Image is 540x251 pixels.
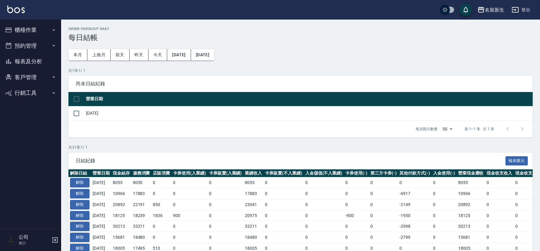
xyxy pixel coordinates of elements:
[457,169,485,177] th: 營業現金應收
[304,169,344,177] th: 入金儲值(不入業績)
[171,210,208,221] td: 900
[171,188,208,199] td: 0
[344,199,369,210] td: 0
[243,199,263,210] td: 23041
[76,158,505,164] span: 日結紀錄
[369,169,398,177] th: 第三方卡券(-)
[68,33,533,42] h3: 每日結帳
[111,221,131,232] td: 30213
[111,177,131,188] td: 8055
[304,210,344,221] td: 0
[151,188,171,199] td: 0
[398,199,432,210] td: -2149
[460,4,472,16] button: save
[130,49,149,61] button: 昨天
[432,210,457,221] td: 0
[171,169,208,177] th: 卡券使用(入業績)
[70,200,90,209] button: 解除
[457,177,485,188] td: 8055
[76,81,525,87] span: 尚未日結紀錄
[208,199,244,210] td: 0
[19,240,50,246] p: 會計
[111,210,131,221] td: 18125
[91,210,111,221] td: [DATE]
[505,156,528,166] button: 報表匯出
[457,221,485,232] td: 30213
[369,232,398,243] td: 0
[151,169,171,177] th: 店販消費
[398,210,432,221] td: -1950
[485,232,514,243] td: 0
[485,6,504,14] div: 名留新生
[344,188,369,199] td: 0
[369,221,398,232] td: 0
[344,169,369,177] th: 卡券使用(-)
[369,188,398,199] td: 0
[2,54,59,69] button: 報表及分析
[111,188,131,199] td: 10966
[485,177,514,188] td: 0
[171,177,208,188] td: 0
[263,188,304,199] td: 0
[263,221,304,232] td: 0
[70,211,90,220] button: 解除
[398,169,432,177] th: 其他付款方式(-)
[457,210,485,221] td: 18125
[131,210,152,221] td: 18239
[485,221,514,232] td: 0
[457,199,485,210] td: 20892
[432,169,457,177] th: 入金使用(-)
[243,210,263,221] td: 20975
[70,189,90,198] button: 解除
[151,232,171,243] td: 0
[151,199,171,210] td: 850
[87,49,111,61] button: 上個月
[304,188,344,199] td: 0
[398,177,432,188] td: 0
[131,177,152,188] td: 8055
[208,232,244,243] td: 0
[151,177,171,188] td: 0
[91,221,111,232] td: [DATE]
[344,177,369,188] td: 0
[485,199,514,210] td: 0
[111,232,131,243] td: 15681
[151,221,171,232] td: 0
[131,188,152,199] td: 17883
[344,210,369,221] td: -900
[304,177,344,188] td: 0
[485,169,514,177] th: 現金收支收入
[191,49,214,61] button: [DATE]
[167,49,191,61] button: [DATE]
[149,49,167,61] button: 今天
[432,177,457,188] td: 0
[369,199,398,210] td: 0
[457,188,485,199] td: 10966
[7,6,25,13] img: Logo
[131,221,152,232] td: 33211
[171,221,208,232] td: 0
[70,233,90,242] button: 解除
[344,221,369,232] td: 0
[457,232,485,243] td: 15681
[509,4,533,16] button: 登出
[369,210,398,221] td: 0
[263,199,304,210] td: 0
[2,69,59,85] button: 客戶管理
[68,27,533,31] h2: Order checkout daily
[432,221,457,232] td: 0
[304,232,344,243] td: 0
[91,169,111,177] th: 營業日期
[243,221,263,232] td: 33211
[243,232,263,243] td: 18480
[243,169,263,177] th: 業績收入
[91,177,111,188] td: [DATE]
[243,188,263,199] td: 17883
[171,199,208,210] td: 0
[70,178,90,187] button: 解除
[263,210,304,221] td: 0
[398,232,432,243] td: -2799
[208,177,244,188] td: 0
[111,199,131,210] td: 20892
[131,169,152,177] th: 服務消費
